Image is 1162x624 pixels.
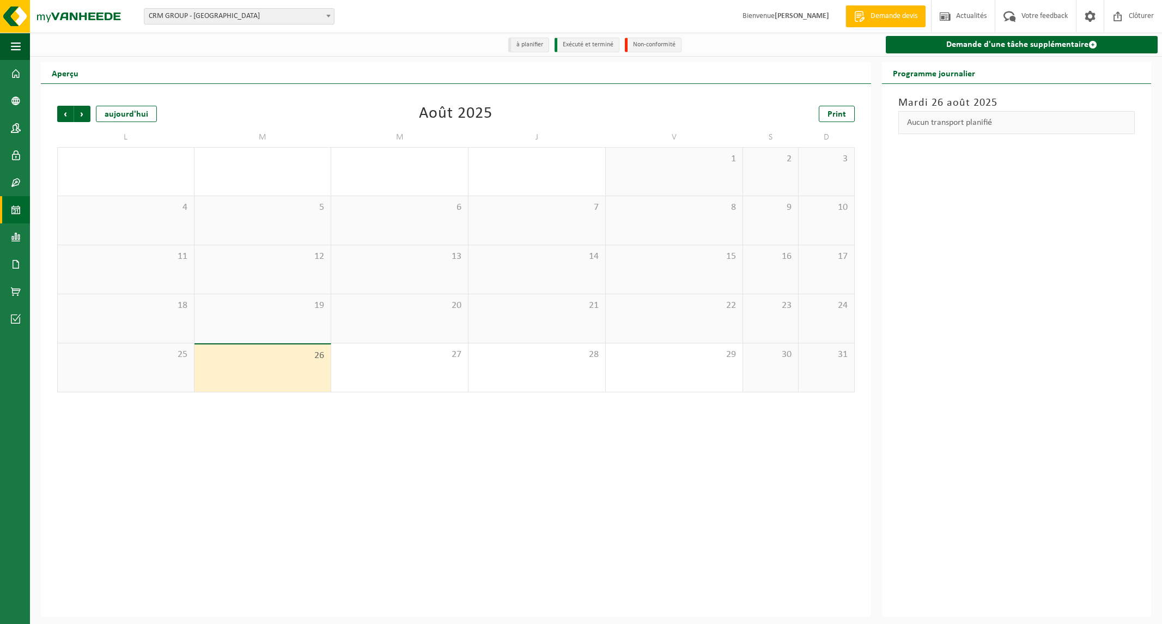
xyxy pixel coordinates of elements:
[625,38,682,52] li: Non-conformité
[611,251,737,263] span: 15
[804,153,848,165] span: 3
[337,251,463,263] span: 13
[41,62,89,83] h2: Aperçu
[96,106,157,122] div: aujourd'hui
[63,202,188,214] span: 4
[200,251,326,263] span: 12
[337,300,463,312] span: 20
[611,349,737,361] span: 29
[799,128,854,147] td: D
[804,349,848,361] span: 31
[611,153,737,165] span: 1
[819,106,855,122] a: Print
[200,202,326,214] span: 5
[419,106,492,122] div: Août 2025
[63,300,188,312] span: 18
[749,251,793,263] span: 16
[74,106,90,122] span: Suivant
[474,349,600,361] span: 28
[804,202,848,214] span: 10
[898,95,1135,111] h3: Mardi 26 août 2025
[606,128,743,147] td: V
[57,128,194,147] td: L
[882,62,986,83] h2: Programme journalier
[474,202,600,214] span: 7
[749,202,793,214] span: 9
[804,251,848,263] span: 17
[749,153,793,165] span: 2
[57,106,74,122] span: Précédent
[144,9,334,24] span: CRM GROUP - LIÈGE
[331,128,469,147] td: M
[555,38,619,52] li: Exécuté et terminé
[5,600,182,624] iframe: chat widget
[144,8,334,25] span: CRM GROUP - LIÈGE
[337,349,463,361] span: 27
[194,128,332,147] td: M
[474,300,600,312] span: 21
[611,202,737,214] span: 8
[886,36,1158,53] a: Demande d'une tâche supplémentaire
[743,128,799,147] td: S
[200,300,326,312] span: 19
[828,110,846,119] span: Print
[474,251,600,263] span: 14
[749,349,793,361] span: 30
[804,300,848,312] span: 24
[508,38,549,52] li: à planifier
[200,350,326,362] span: 26
[337,202,463,214] span: 6
[611,300,737,312] span: 22
[749,300,793,312] span: 23
[775,12,829,20] strong: [PERSON_NAME]
[63,349,188,361] span: 25
[63,251,188,263] span: 11
[845,5,926,27] a: Demande devis
[469,128,606,147] td: J
[898,111,1135,134] div: Aucun transport planifié
[868,11,920,22] span: Demande devis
